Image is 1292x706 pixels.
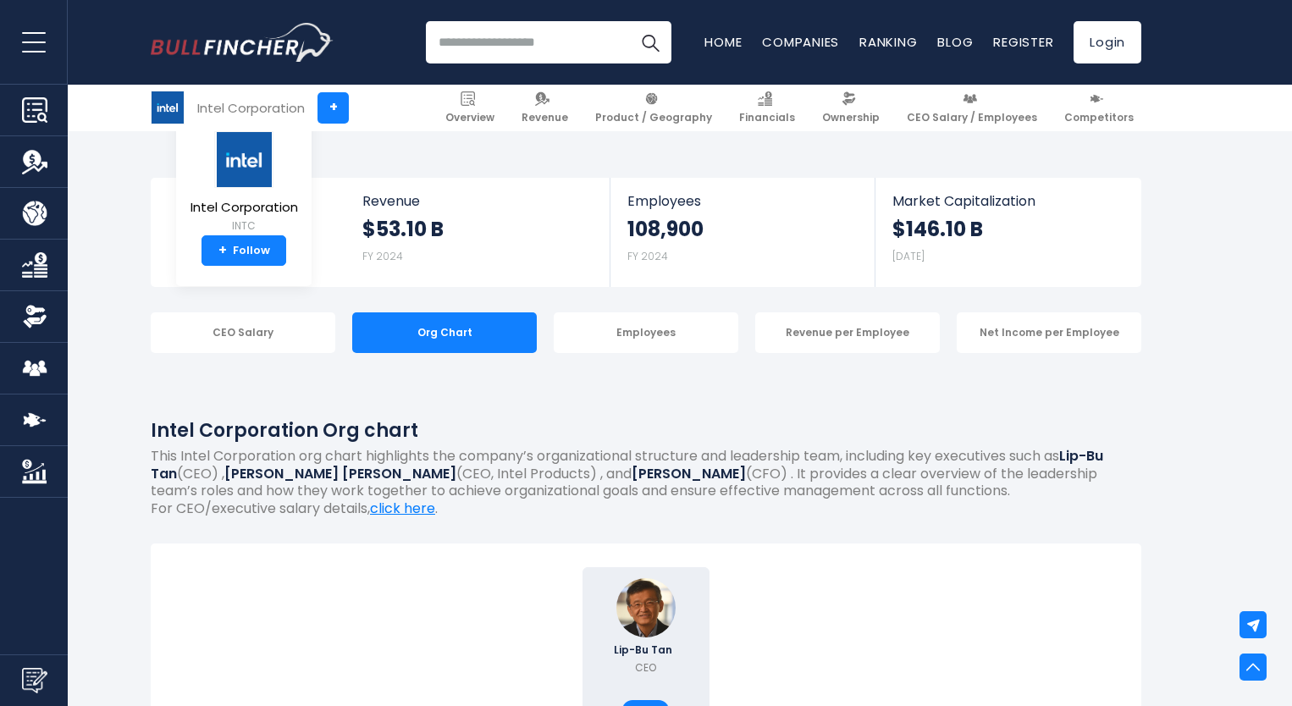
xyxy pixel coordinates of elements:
[892,216,983,242] strong: $146.10 B
[907,111,1037,124] span: CEO Salary / Employees
[755,312,940,353] div: Revenue per Employee
[588,85,720,131] a: Product / Geography
[762,33,839,51] a: Companies
[190,130,299,236] a: Intel Corporation INTC
[362,249,403,263] small: FY 2024
[627,193,857,209] span: Employees
[190,201,298,215] span: Intel Corporation
[362,216,444,242] strong: $53.10 B
[614,645,677,655] span: Lip-Bu Tan
[875,178,1140,282] a: Market Capitalization $146.10 B [DATE]
[151,500,1141,518] p: For CEO/executive salary details, .
[345,178,610,282] a: Revenue $53.10 B FY 2024
[899,85,1045,131] a: CEO Salary / Employees
[814,85,887,131] a: Ownership
[352,312,537,353] div: Org Chart
[151,446,1103,483] b: Lip-Bu Tan
[632,464,746,483] b: [PERSON_NAME]
[1074,21,1141,63] a: Login
[202,235,286,266] a: +Follow
[522,111,568,124] span: Revenue
[151,23,333,62] a: Go to homepage
[892,193,1123,209] span: Market Capitalization
[993,33,1053,51] a: Register
[438,85,502,131] a: Overview
[554,312,738,353] div: Employees
[514,85,576,131] a: Revenue
[214,131,273,188] img: INTC logo
[22,304,47,329] img: Ownership
[957,312,1141,353] div: Net Income per Employee
[152,91,184,124] img: INTC logo
[218,243,227,258] strong: +
[937,33,973,51] a: Blog
[370,499,435,518] a: click here
[151,23,334,62] img: Bullfincher logo
[627,216,704,242] strong: 108,900
[739,111,795,124] span: Financials
[629,21,671,63] button: Search
[732,85,803,131] a: Financials
[635,660,656,676] p: CEO
[892,249,925,263] small: [DATE]
[704,33,742,51] a: Home
[822,111,880,124] span: Ownership
[224,464,456,483] b: [PERSON_NAME] [PERSON_NAME]
[1064,111,1134,124] span: Competitors
[616,578,676,637] img: Lip-Bu Tan
[1057,85,1141,131] a: Competitors
[317,92,349,124] a: +
[627,249,668,263] small: FY 2024
[151,416,1141,444] h1: Intel Corporation Org chart
[595,111,712,124] span: Product / Geography
[445,111,494,124] span: Overview
[859,33,917,51] a: Ranking
[151,448,1141,500] p: This Intel Corporation org chart highlights the company’s organizational structure and leadership...
[151,312,335,353] div: CEO Salary
[362,193,594,209] span: Revenue
[610,178,874,282] a: Employees 108,900 FY 2024
[190,218,298,234] small: INTC
[197,98,305,118] div: Intel Corporation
